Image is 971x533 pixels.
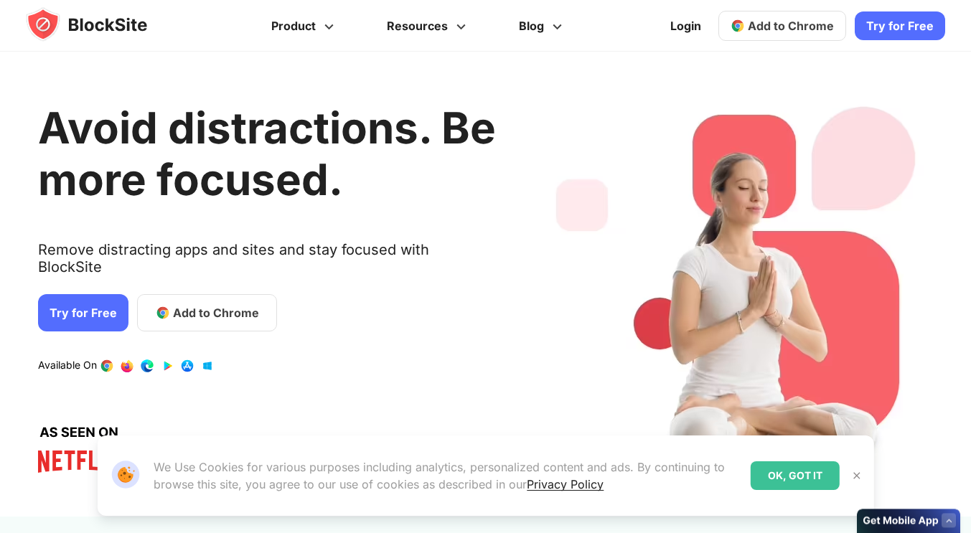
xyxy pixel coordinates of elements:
[38,102,496,205] h1: Avoid distractions. Be more focused.
[26,7,175,42] img: blocksite-icon.5d769676.svg
[751,461,840,490] div: OK, GOT IT
[527,477,604,491] a: Privacy Policy
[38,241,496,287] text: Remove distracting apps and sites and stay focused with BlockSite
[748,19,834,33] span: Add to Chrome
[662,9,710,43] a: Login
[38,359,97,373] text: Available On
[731,19,745,33] img: chrome-icon.svg
[855,11,945,40] a: Try for Free
[848,466,866,485] button: Close
[718,11,846,41] a: Add to Chrome
[137,294,277,331] a: Add to Chrome
[851,470,863,481] img: Close
[154,458,738,493] p: We Use Cookies for various purposes including analytics, personalized content and ads. By continu...
[173,304,259,321] span: Add to Chrome
[38,294,128,331] a: Try for Free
